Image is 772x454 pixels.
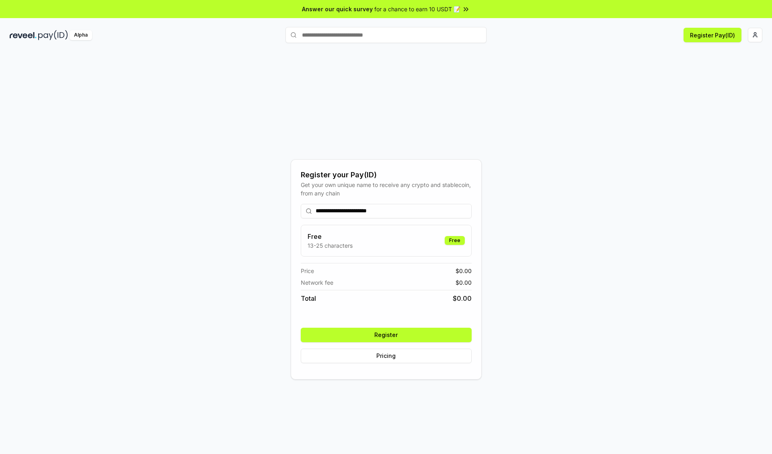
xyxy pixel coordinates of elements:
[301,328,472,342] button: Register
[301,294,316,303] span: Total
[301,181,472,197] div: Get your own unique name to receive any crypto and stablecoin, from any chain
[301,267,314,275] span: Price
[453,294,472,303] span: $ 0.00
[374,5,460,13] span: for a chance to earn 10 USDT 📝
[301,278,333,287] span: Network fee
[70,30,92,40] div: Alpha
[308,232,353,241] h3: Free
[308,241,353,250] p: 13-25 characters
[456,267,472,275] span: $ 0.00
[38,30,68,40] img: pay_id
[301,349,472,363] button: Pricing
[684,28,741,42] button: Register Pay(ID)
[456,278,472,287] span: $ 0.00
[301,169,472,181] div: Register your Pay(ID)
[445,236,465,245] div: Free
[10,30,37,40] img: reveel_dark
[302,5,373,13] span: Answer our quick survey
